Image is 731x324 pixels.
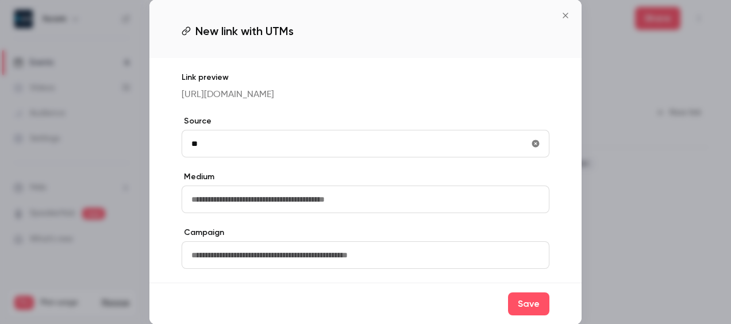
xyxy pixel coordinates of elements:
span: New link with UTMs [195,22,294,40]
label: Source [182,115,549,127]
label: Medium [182,171,549,183]
button: Close [554,4,577,27]
p: Link preview [182,72,549,83]
label: Campaign [182,227,549,238]
button: Save [508,292,549,315]
p: [URL][DOMAIN_NAME] [182,88,549,102]
button: utmSource [526,134,545,153]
